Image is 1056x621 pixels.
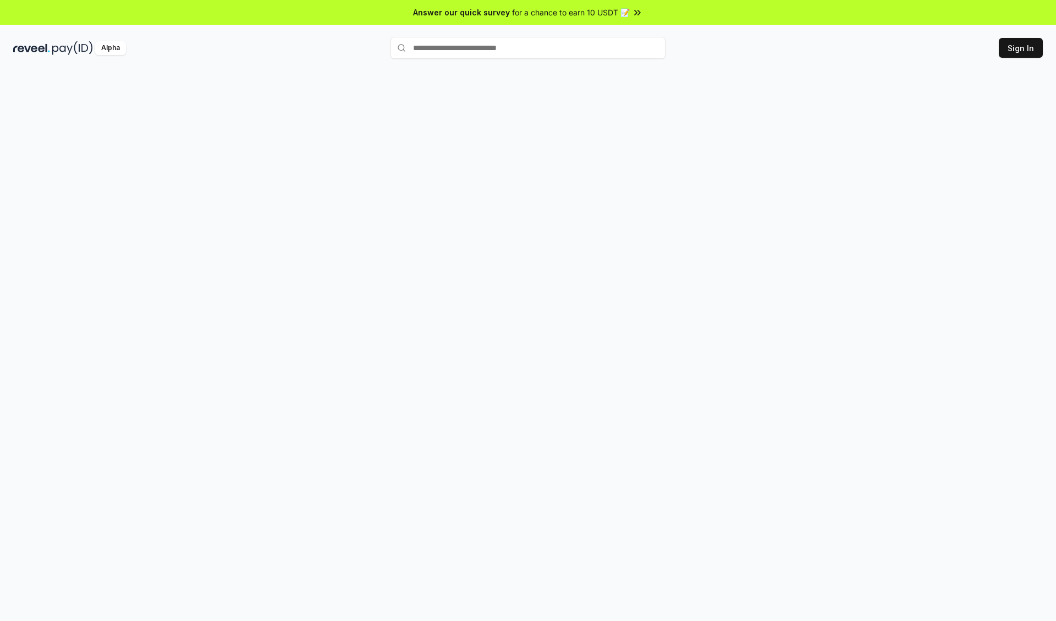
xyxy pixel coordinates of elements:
button: Sign In [999,38,1043,58]
span: for a chance to earn 10 USDT 📝 [512,7,630,18]
span: Answer our quick survey [413,7,510,18]
div: Alpha [95,41,126,55]
img: reveel_dark [13,41,50,55]
img: pay_id [52,41,93,55]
